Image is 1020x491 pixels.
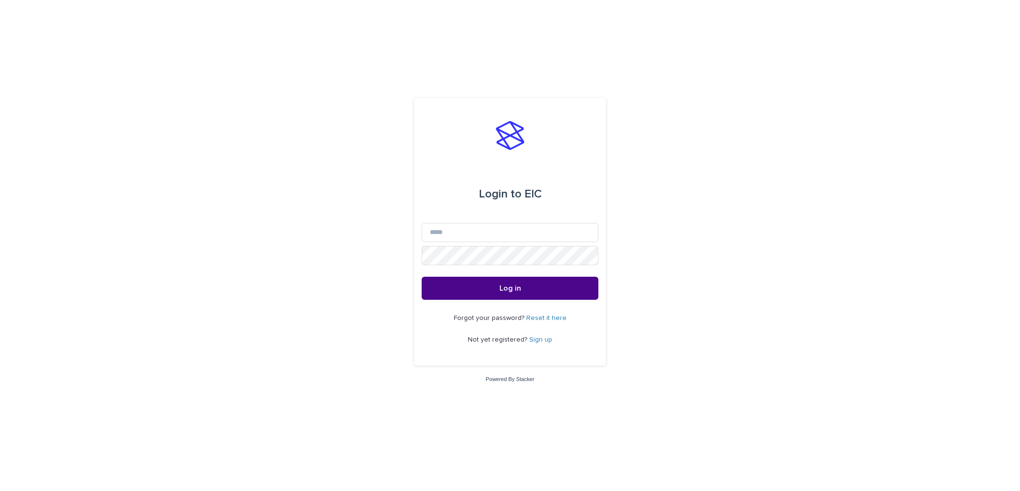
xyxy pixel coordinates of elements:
[468,336,529,343] span: Not yet registered?
[529,336,552,343] a: Sign up
[479,188,522,200] span: Login to
[496,121,524,150] img: stacker-logo-s-only.png
[526,315,567,321] a: Reset it here
[499,284,521,292] span: Log in
[486,376,534,382] a: Powered By Stacker
[479,181,542,208] div: EIC
[422,277,598,300] button: Log in
[454,315,526,321] span: Forgot your password?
